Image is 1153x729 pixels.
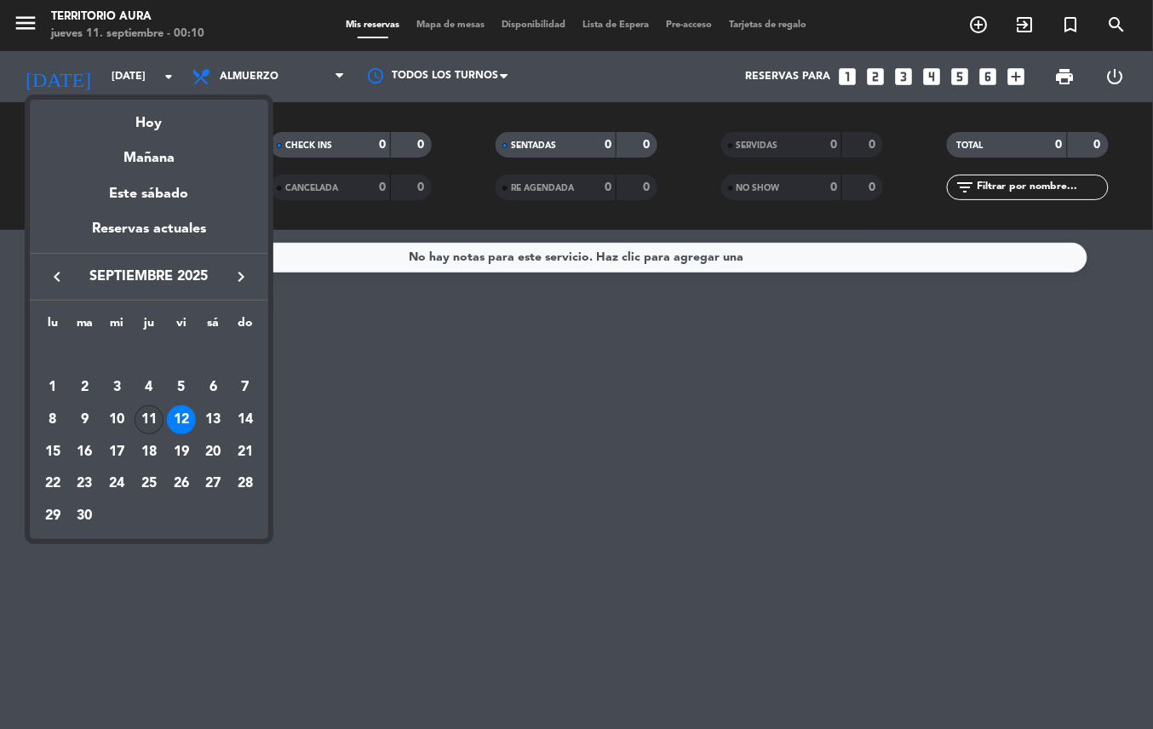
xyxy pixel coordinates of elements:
div: 1 [38,373,67,402]
td: 18 de septiembre de 2025 [133,436,165,468]
td: 6 de septiembre de 2025 [198,371,230,404]
td: 21 de septiembre de 2025 [229,436,261,468]
td: 26 de septiembre de 2025 [165,468,198,500]
th: jueves [133,313,165,340]
span: septiembre 2025 [72,266,226,288]
div: Reservas actuales [30,218,268,253]
div: 22 [38,469,67,498]
div: 6 [198,373,227,402]
i: keyboard_arrow_left [47,267,67,287]
div: 29 [38,502,67,531]
div: 25 [135,469,163,498]
td: 24 de septiembre de 2025 [100,468,133,500]
div: 8 [38,405,67,434]
td: 7 de septiembre de 2025 [229,371,261,404]
td: 17 de septiembre de 2025 [100,436,133,468]
div: 15 [38,438,67,467]
td: 19 de septiembre de 2025 [165,436,198,468]
td: 9 de septiembre de 2025 [69,404,101,436]
td: 12 de septiembre de 2025 [165,404,198,436]
div: 2 [71,373,100,402]
td: 4 de septiembre de 2025 [133,371,165,404]
div: Mañana [30,135,268,169]
div: 7 [231,373,260,402]
th: martes [69,313,101,340]
td: 23 de septiembre de 2025 [69,468,101,500]
div: 18 [135,438,163,467]
div: 16 [71,438,100,467]
td: 3 de septiembre de 2025 [100,371,133,404]
td: 28 de septiembre de 2025 [229,468,261,500]
div: 13 [198,405,227,434]
td: 25 de septiembre de 2025 [133,468,165,500]
div: 11 [135,405,163,434]
td: 22 de septiembre de 2025 [37,468,69,500]
div: 27 [198,469,227,498]
div: 5 [167,373,196,402]
th: sábado [198,313,230,340]
th: lunes [37,313,69,340]
td: 29 de septiembre de 2025 [37,500,69,532]
div: 12 [167,405,196,434]
div: 28 [231,469,260,498]
div: Hoy [30,100,268,135]
div: 9 [71,405,100,434]
td: 13 de septiembre de 2025 [198,404,230,436]
td: 1 de septiembre de 2025 [37,371,69,404]
div: 4 [135,373,163,402]
td: 20 de septiembre de 2025 [198,436,230,468]
th: viernes [165,313,198,340]
div: 24 [102,469,131,498]
td: 16 de septiembre de 2025 [69,436,101,468]
div: 17 [102,438,131,467]
div: 30 [71,502,100,531]
td: 14 de septiembre de 2025 [229,404,261,436]
button: keyboard_arrow_left [42,266,72,288]
td: 5 de septiembre de 2025 [165,371,198,404]
td: SEP. [37,340,261,372]
td: 30 de septiembre de 2025 [69,500,101,532]
div: 3 [102,373,131,402]
th: domingo [229,313,261,340]
td: 2 de septiembre de 2025 [69,371,101,404]
td: 27 de septiembre de 2025 [198,468,230,500]
div: 23 [71,469,100,498]
div: 14 [231,405,260,434]
i: keyboard_arrow_right [231,267,251,287]
th: miércoles [100,313,133,340]
div: 10 [102,405,131,434]
button: keyboard_arrow_right [226,266,256,288]
div: 21 [231,438,260,467]
div: 26 [167,469,196,498]
td: 11 de septiembre de 2025 [133,404,165,436]
div: 20 [198,438,227,467]
div: 19 [167,438,196,467]
td: 8 de septiembre de 2025 [37,404,69,436]
td: 15 de septiembre de 2025 [37,436,69,468]
td: 10 de septiembre de 2025 [100,404,133,436]
div: Este sábado [30,170,268,218]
